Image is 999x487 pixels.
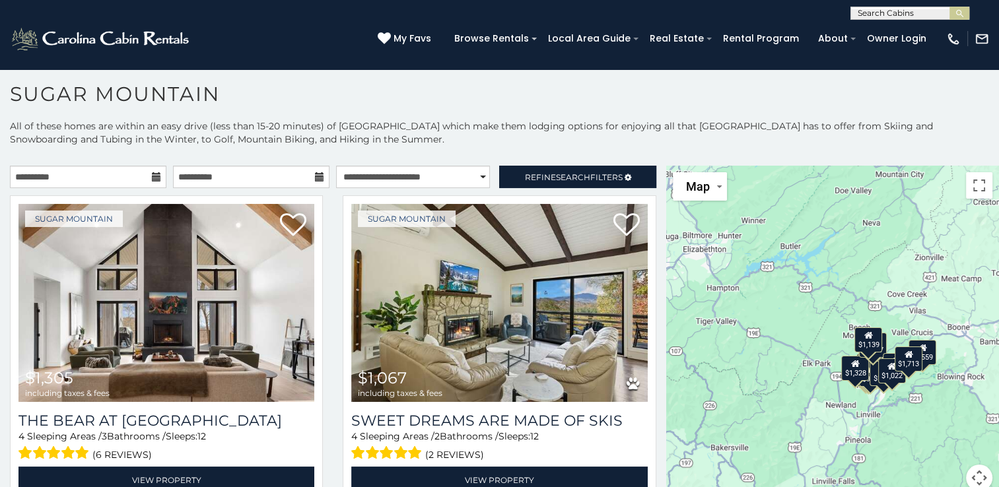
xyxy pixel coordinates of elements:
span: Refine Filters [525,172,623,182]
span: $1,067 [358,368,407,387]
div: Sleeping Areas / Bathrooms / Sleeps: [18,430,314,463]
div: $1,139 [854,327,882,352]
div: $1,797 [859,333,887,358]
div: $1,713 [895,346,922,372]
span: 12 [197,430,206,442]
h3: The Bear At Sugar Mountain [18,412,314,430]
span: My Favs [394,32,431,46]
div: Sleeping Areas / Bathrooms / Sleeps: [351,430,647,463]
a: Add to favorites [280,212,306,240]
a: My Favs [378,32,434,46]
span: 3 [102,430,107,442]
button: Toggle fullscreen view [966,172,992,199]
a: Rental Program [716,28,806,49]
a: Add to favorites [613,212,640,240]
a: RefineSearchFilters [499,166,656,188]
img: White-1-2.png [10,26,193,52]
img: Sweet Dreams Are Made Of Skis [351,204,647,402]
span: (6 reviews) [92,446,152,463]
div: $1,022 [878,358,905,383]
div: $1,308 [870,360,897,385]
div: $1,559 [909,339,936,364]
a: Local Area Guide [541,28,637,49]
img: The Bear At Sugar Mountain [18,204,314,402]
img: phone-regular-white.png [946,32,961,46]
a: Real Estate [643,28,710,49]
a: Sugar Mountain [25,211,123,227]
a: Owner Login [860,28,933,49]
button: Change map style [673,172,727,201]
div: $961 [859,361,881,386]
span: 4 [351,430,357,442]
span: including taxes & fees [358,389,442,397]
span: $1,305 [25,368,73,387]
a: The Bear At Sugar Mountain $1,305 including taxes & fees [18,204,314,402]
span: including taxes & fees [25,389,110,397]
a: The Bear At [GEOGRAPHIC_DATA] [18,412,314,430]
span: 12 [530,430,539,442]
a: Browse Rentals [448,28,535,49]
span: Search [556,172,590,182]
span: 2 [434,430,440,442]
a: Sugar Mountain [358,211,456,227]
img: mail-regular-white.png [975,32,989,46]
span: (2 reviews) [425,446,484,463]
div: $1,328 [841,355,869,380]
a: About [811,28,854,49]
span: 4 [18,430,24,442]
a: Sweet Dreams Are Made Of Skis [351,412,647,430]
a: Sweet Dreams Are Made Of Skis $1,067 including taxes & fees [351,204,647,402]
span: Map [686,179,710,193]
